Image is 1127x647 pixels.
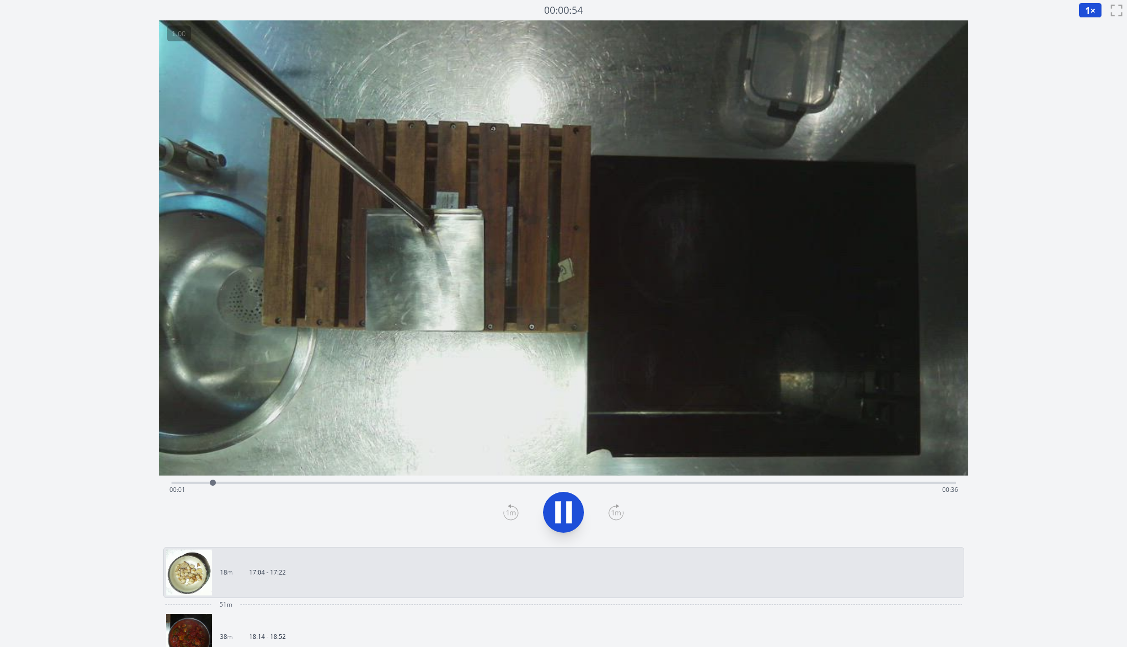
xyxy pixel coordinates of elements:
a: 00:00:54 [544,3,583,18]
span: 00:36 [942,485,958,494]
p: 17:04 - 17:22 [249,568,286,577]
p: 38m [220,633,233,641]
p: 18:14 - 18:52 [249,633,286,641]
button: 1× [1079,3,1102,18]
span: 51m [219,601,232,609]
p: 18m [220,568,233,577]
span: 1 [1085,4,1090,16]
img: 250813160503_thumb.jpeg [166,550,212,595]
span: 00:01 [169,485,185,494]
